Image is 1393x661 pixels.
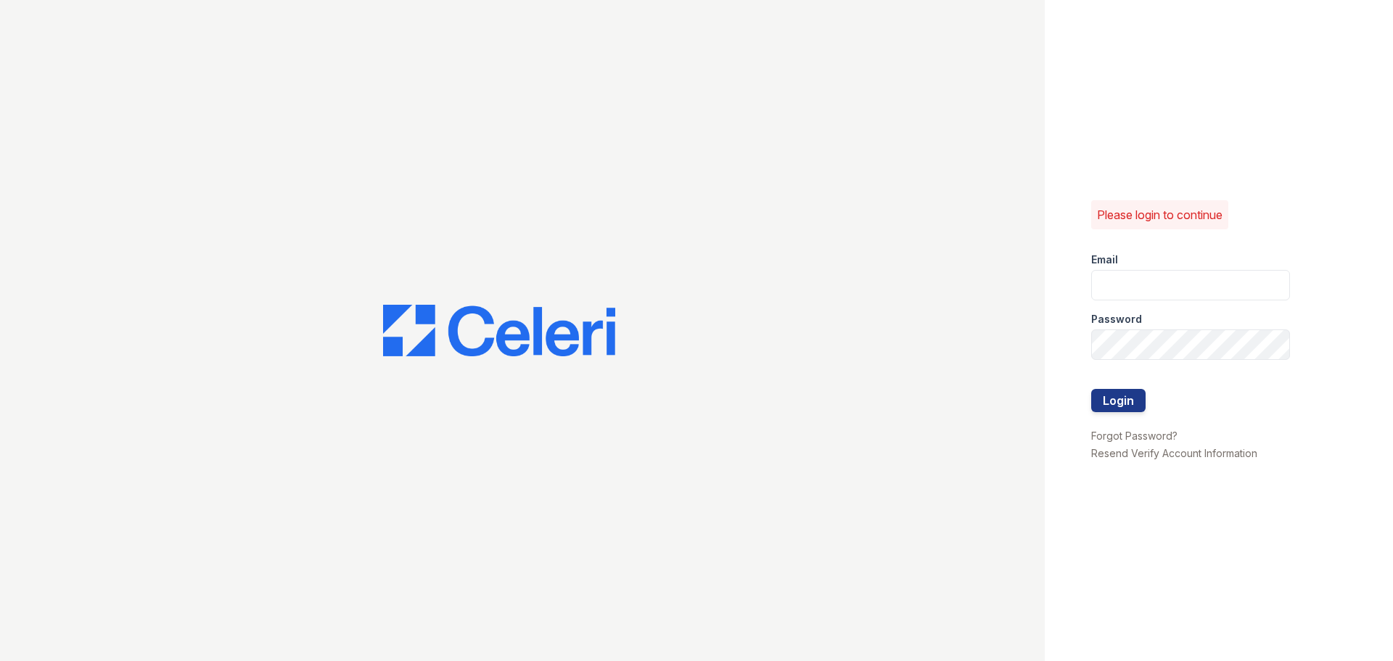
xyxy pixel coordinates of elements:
label: Email [1091,253,1118,267]
p: Please login to continue [1097,206,1223,223]
a: Forgot Password? [1091,430,1178,442]
button: Login [1091,389,1146,412]
a: Resend Verify Account Information [1091,447,1257,459]
img: CE_Logo_Blue-a8612792a0a2168367f1c8372b55b34899dd931a85d93a1a3d3e32e68fde9ad4.png [383,305,615,357]
label: Password [1091,312,1142,327]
